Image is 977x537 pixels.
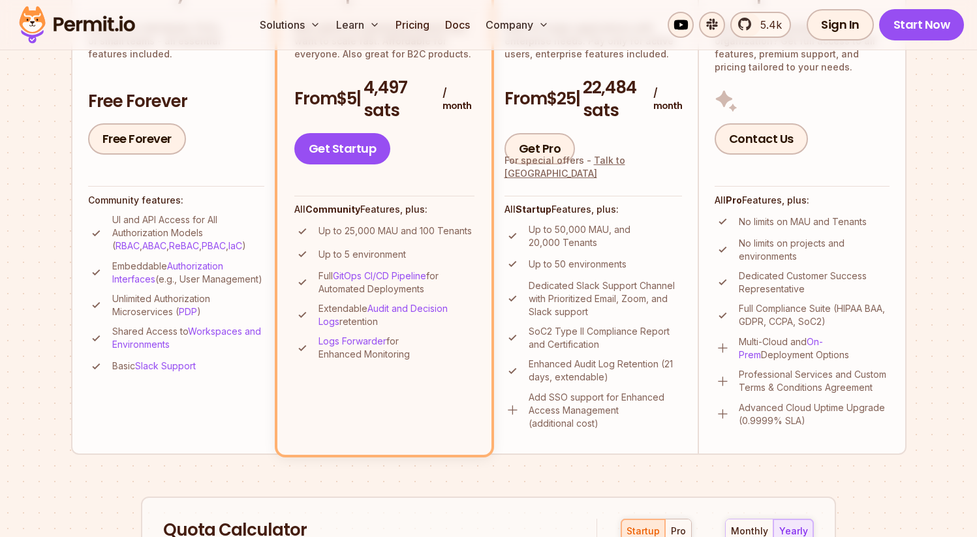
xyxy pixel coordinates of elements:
[653,86,682,112] span: / month
[364,76,441,123] span: 4,497 sats
[739,269,890,296] p: Dedicated Customer Success Representative
[112,360,196,373] p: Basic
[715,123,808,155] a: Contact Us
[318,248,406,261] p: Up to 5 environment
[294,133,391,164] a: Get Startup
[318,224,472,238] p: Up to 25,000 MAU and 100 Tenants
[112,260,264,286] p: Embeddable (e.g., User Management)
[116,240,140,251] a: RBAC
[318,269,474,296] p: Full for Automated Deployments
[112,260,223,284] a: Authorization Interfaces
[715,194,890,207] h4: All Features, plus:
[179,306,197,317] a: PDP
[228,240,242,251] a: IaC
[88,194,264,207] h4: Community features:
[88,123,186,155] a: Free Forever
[726,194,742,206] strong: Pro
[294,203,474,216] h4: All Features, plus:
[318,302,474,328] p: Extendable retention
[879,9,965,40] a: Start Now
[135,360,196,371] a: Slack Support
[480,12,554,38] button: Company
[739,215,867,228] p: No limits on MAU and Tenants
[318,303,448,327] a: Audit and Decision Logs
[739,336,823,360] a: On-Prem
[305,204,360,215] strong: Community
[739,302,890,328] p: Full Compliance Suite (HIPAA BAA, GDPR, CCPA, SoC2)
[504,76,682,123] h3: From $25 |
[504,203,682,216] h4: All Features, plus:
[318,335,474,361] p: for Enhanced Monitoring
[529,223,682,249] p: Up to 50,000 MAU, and 20,000 Tenants
[504,154,682,180] div: For special offers -
[112,325,264,351] p: Shared Access to
[442,86,474,112] span: / month
[529,391,682,430] p: Add SSO support for Enhanced Access Management (additional cost)
[739,368,890,394] p: Professional Services and Custom Terms & Conditions Agreement
[529,325,682,351] p: SoC2 Type II Compliance Report and Certification
[739,335,890,361] p: Multi-Cloud and Deployment Options
[739,401,890,427] p: Advanced Cloud Uptime Upgrade (0.9999% SLA)
[752,17,782,33] span: 5.4k
[730,12,791,38] a: 5.4k
[331,12,385,38] button: Learn
[255,12,326,38] button: Solutions
[440,12,475,38] a: Docs
[739,237,890,263] p: No limits on projects and environments
[169,240,199,251] a: ReBAC
[583,76,651,123] span: 22,484 sats
[333,270,426,281] a: GitOps CI/CD Pipeline
[529,279,682,318] p: Dedicated Slack Support Channel with Prioritized Email, Zoom, and Slack support
[390,12,435,38] a: Pricing
[516,204,551,215] strong: Startup
[112,213,264,253] p: UI and API Access for All Authorization Models ( , , , , )
[807,9,874,40] a: Sign In
[88,90,264,114] h3: Free Forever
[142,240,166,251] a: ABAC
[202,240,226,251] a: PBAC
[294,76,474,123] h3: From $5 |
[529,258,627,271] p: Up to 50 environments
[504,133,576,164] a: Get Pro
[112,292,264,318] p: Unlimited Authorization Microservices ( )
[13,3,141,47] img: Permit logo
[318,335,386,346] a: Logs Forwarder
[529,358,682,384] p: Enhanced Audit Log Retention (21 days, extendable)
